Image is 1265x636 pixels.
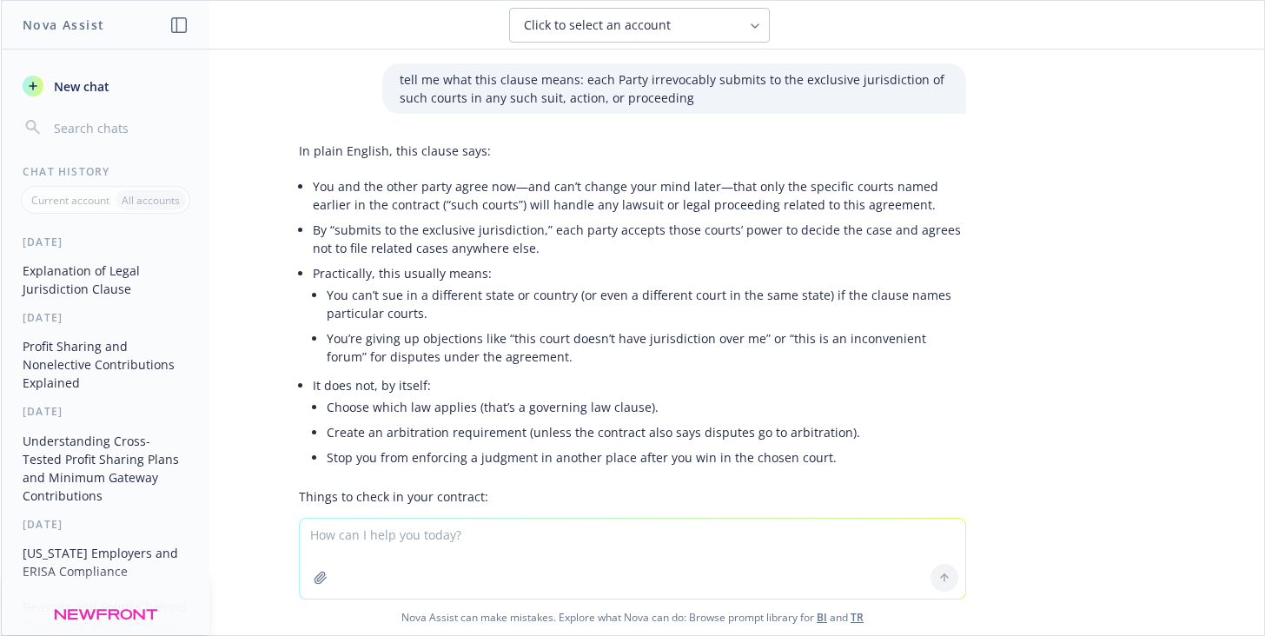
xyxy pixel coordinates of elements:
[327,326,966,369] li: You’re giving up objections like “this court doesn’t have jurisdiction over me” or “this is an in...
[851,610,864,625] a: TR
[2,404,209,419] div: [DATE]
[327,394,966,420] li: Choose which law applies (that’s a governing law clause).
[16,332,195,397] button: Profit Sharing and Nonelective Contributions Explained
[122,193,180,208] p: All accounts
[16,427,195,510] button: Understanding Cross-Tested Profit Sharing Plans and Minimum Gateway Contributions
[2,164,209,179] div: Chat History
[16,256,195,303] button: Explanation of Legal Jurisdiction Clause
[509,8,770,43] button: Click to select an account
[817,610,827,625] a: BI
[2,310,209,325] div: [DATE]
[327,282,966,326] li: You can’t sue in a different state or country (or even a different court in the same state) if th...
[2,235,209,249] div: [DATE]
[50,77,109,96] span: New chat
[313,174,966,217] li: You and the other party agree now—and can’t change your mind later—that only the specific courts ...
[50,116,189,140] input: Search chats
[313,373,966,474] li: It does not, by itself:
[313,261,966,373] li: Practically, this usually means:
[8,600,1257,635] span: Nova Assist can make mistakes. Explore what Nova can do: Browse prompt library for and
[299,142,966,160] p: In plain English, this clause says:
[327,420,966,445] li: Create an arbitration requirement (unless the contract also says disputes go to arbitration).
[31,193,109,208] p: Current account
[524,17,671,34] span: Click to select an account
[16,539,195,586] button: [US_STATE] Employers and ERISA Compliance
[2,517,209,532] div: [DATE]
[313,217,966,261] li: By “submits to the exclusive jurisdiction,” each party accepts those courts’ power to decide the ...
[327,445,966,470] li: Stop you from enforcing a judgment in another place after you win in the chosen court.
[16,70,195,102] button: New chat
[23,16,104,34] h1: Nova Assist
[299,487,966,506] p: Things to check in your contract:
[400,70,949,107] p: tell me what this clause means: each Party irrevocably submits to the exclusive jurisdiction of s...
